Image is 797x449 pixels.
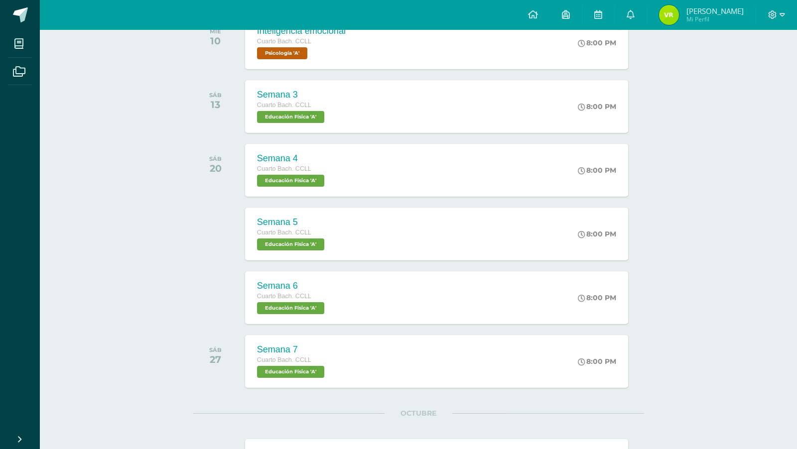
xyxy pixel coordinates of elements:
span: Educación Física 'A' [257,302,324,314]
span: OCTUBRE [385,409,452,418]
span: Educación Física 'A' [257,175,324,187]
span: Mi Perfil [686,15,744,23]
div: 8:00 PM [578,357,616,366]
span: Cuarto Bach. CCLL [257,38,311,45]
span: Psicología 'A' [257,47,307,59]
span: Cuarto Bach. CCLL [257,102,311,109]
span: Educación Física 'A' [257,111,324,123]
div: Semana 5 [257,217,327,227]
div: 8:00 PM [578,293,616,302]
div: 8:00 PM [578,229,616,238]
div: 10 [210,35,221,47]
span: Educación Física 'A' [257,238,324,250]
div: SÁB [209,155,222,162]
span: Cuarto Bach. CCLL [257,229,311,236]
span: Cuarto Bach. CCLL [257,165,311,172]
div: Semana 3 [257,90,327,100]
div: 13 [209,99,222,111]
div: 8:00 PM [578,38,616,47]
div: 8:00 PM [578,166,616,175]
div: Semana 4 [257,153,327,164]
div: Inteligencia emocional [257,26,346,36]
div: 20 [209,162,222,174]
div: 27 [209,353,222,365]
span: Cuarto Bach. CCLL [257,293,311,300]
div: Semana 6 [257,281,327,291]
span: Educación Física 'A' [257,366,324,378]
span: [PERSON_NAME] [686,6,744,16]
span: Cuarto Bach. CCLL [257,356,311,363]
div: Semana 7 [257,344,327,355]
div: SÁB [209,92,222,99]
div: SÁB [209,346,222,353]
div: MIÉ [210,28,221,35]
img: 8dfe248038fde8d0c27344052f3b737e.png [659,5,679,25]
div: 8:00 PM [578,102,616,111]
